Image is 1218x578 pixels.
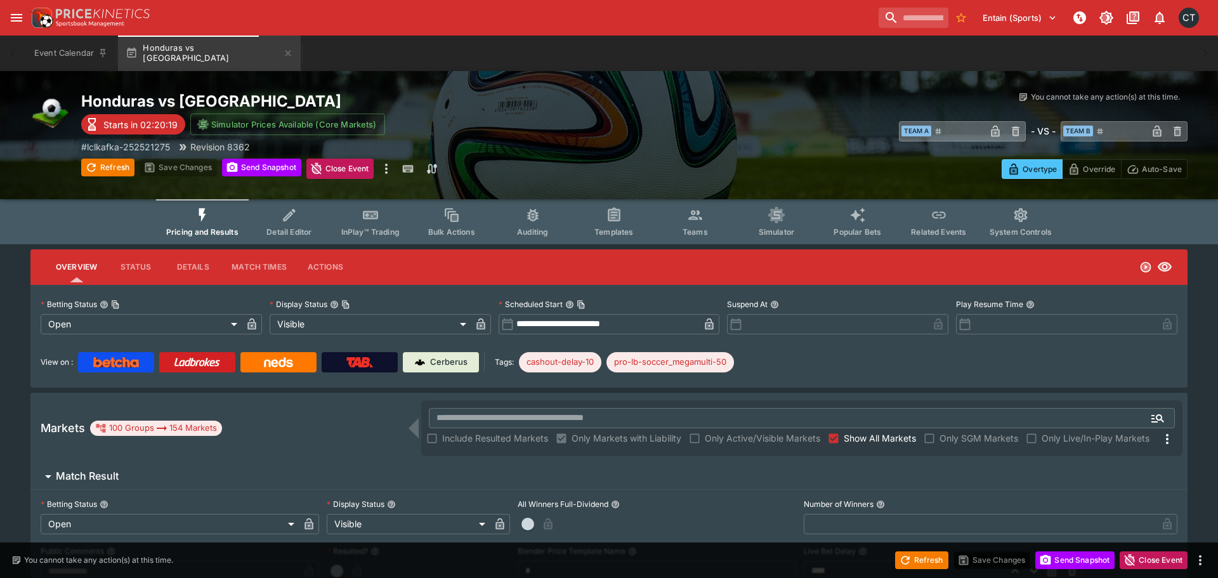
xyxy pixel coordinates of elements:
span: System Controls [990,227,1052,237]
button: Scheduled StartCopy To Clipboard [565,300,574,309]
span: Show All Markets [844,431,916,445]
button: Open [1146,407,1169,430]
a: Cerberus [403,352,479,372]
button: Select Tenant [975,8,1064,28]
button: Send Snapshot [1035,551,1115,569]
label: View on : [41,352,73,372]
p: Scheduled Start [499,299,563,310]
img: Sportsbook Management [56,21,124,27]
div: Open [41,314,242,334]
span: Only Markets with Liability [572,431,681,445]
span: Bulk Actions [428,227,475,237]
button: Overview [46,252,107,282]
button: Play Resume Time [1026,300,1035,309]
span: Only Live/In-Play Markets [1042,431,1149,445]
button: Toggle light/dark mode [1095,6,1118,29]
span: Auditing [517,227,548,237]
p: Starts in 02:20:19 [103,118,178,131]
p: Revision 8362 [190,140,250,154]
p: Number of Winners [804,499,874,509]
div: Event type filters [156,199,1062,244]
button: No Bookmarks [951,8,971,28]
span: Only SGM Markets [940,431,1018,445]
span: pro-lb-soccer_megamulti-50 [606,356,734,369]
span: Popular Bets [834,227,881,237]
button: Auto-Save [1121,159,1188,179]
img: Betcha [93,357,139,367]
label: Tags: [495,352,514,372]
button: Status [107,252,164,282]
img: Ladbrokes [174,357,220,367]
button: Event Calendar [27,36,115,71]
span: Only Active/Visible Markets [705,431,820,445]
div: 100 Groups 154 Markets [95,421,217,436]
button: more [1193,553,1208,568]
button: Display Status [387,500,396,509]
button: Simulator Prices Available (Core Markets) [190,114,385,135]
button: Copy To Clipboard [341,300,350,309]
input: search [879,8,948,28]
h2: Copy To Clipboard [81,91,634,111]
button: All Winners Full-Dividend [611,500,620,509]
button: Close Event [306,159,374,179]
span: cashout-delay-10 [519,356,601,369]
p: Betting Status [41,299,97,310]
img: PriceKinetics [56,9,150,18]
button: NOT Connected to PK [1068,6,1091,29]
button: Documentation [1122,6,1144,29]
span: Teams [683,227,708,237]
h6: Match Result [56,470,119,483]
span: Detail Editor [266,227,311,237]
p: Copy To Clipboard [81,140,170,154]
p: Override [1083,162,1115,176]
span: Include Resulted Markets [442,431,548,445]
img: soccer.png [30,91,71,132]
button: Refresh [81,159,134,176]
div: Open [41,514,299,534]
button: Number of Winners [876,500,885,509]
h6: - VS - [1031,124,1056,138]
p: Display Status [327,499,384,509]
p: Display Status [270,299,327,310]
button: Cameron Tarver [1175,4,1203,32]
div: Cameron Tarver [1179,8,1199,28]
p: Overtype [1023,162,1057,176]
svg: Open [1139,261,1152,273]
button: Betting StatusCopy To Clipboard [100,300,108,309]
button: Copy To Clipboard [577,300,586,309]
p: You cannot take any action(s) at this time. [1031,91,1180,103]
button: Refresh [895,551,948,569]
img: Cerberus [415,357,425,367]
img: TabNZ [346,357,373,367]
button: Match Result [30,464,1188,489]
div: Visible [270,314,471,334]
span: Simulator [759,227,794,237]
button: Notifications [1148,6,1171,29]
p: Betting Status [41,499,97,509]
p: Auto-Save [1142,162,1182,176]
span: Team A [901,126,931,136]
span: InPlay™ Trading [341,227,400,237]
p: Play Resume Time [956,299,1023,310]
img: PriceKinetics Logo [28,5,53,30]
p: All Winners Full-Dividend [518,499,608,509]
button: Honduras vs [GEOGRAPHIC_DATA] [118,36,301,71]
h5: Markets [41,421,85,435]
svg: More [1160,431,1175,447]
p: Cerberus [430,356,468,369]
div: Betting Target: cerberus [519,352,601,372]
button: Actions [297,252,354,282]
span: Team B [1063,126,1093,136]
button: Overtype [1002,159,1063,179]
div: Start From [1002,159,1188,179]
button: Override [1062,159,1121,179]
button: Copy To Clipboard [111,300,120,309]
button: Close Event [1120,551,1188,569]
button: Betting Status [100,500,108,509]
p: Suspend At [727,299,768,310]
p: You cannot take any action(s) at this time. [24,555,173,566]
button: Match Times [221,252,297,282]
button: Details [164,252,221,282]
button: Display StatusCopy To Clipboard [330,300,339,309]
img: Neds [264,357,292,367]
